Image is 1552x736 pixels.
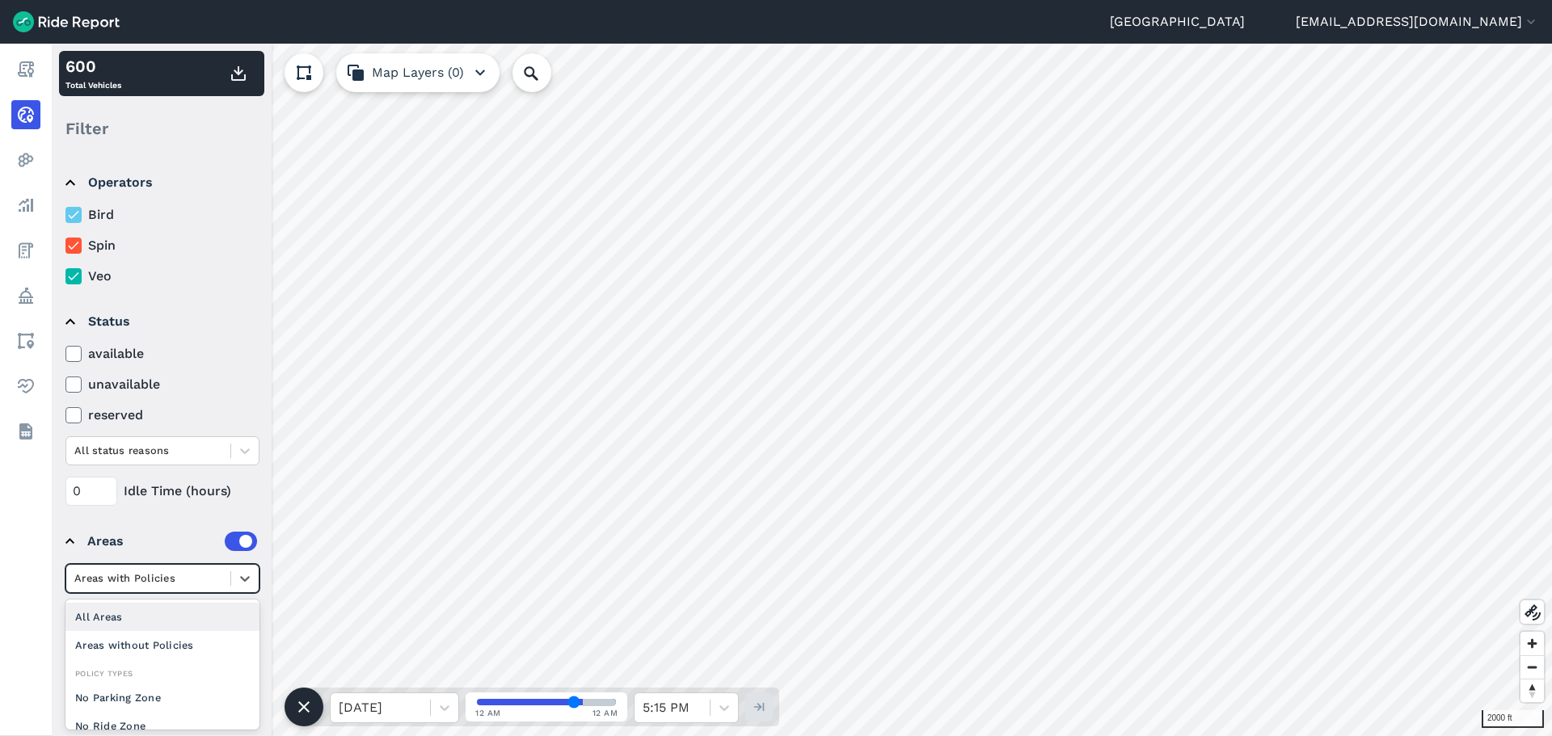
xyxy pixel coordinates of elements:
[65,519,257,564] summary: Areas
[52,44,1552,736] canvas: Map
[65,344,259,364] label: available
[593,707,618,719] span: 12 AM
[13,11,120,32] img: Ride Report
[65,406,259,425] label: reserved
[512,53,577,92] input: Search Location or Vehicles
[65,477,259,506] div: Idle Time (hours)
[1520,655,1544,679] button: Zoom out
[65,205,259,225] label: Bird
[65,683,259,712] div: No Parking Zone
[65,54,121,78] div: 600
[65,160,257,205] summary: Operators
[65,236,259,255] label: Spin
[11,281,40,310] a: Policy
[475,707,501,719] span: 12 AM
[11,191,40,220] a: Analyze
[11,417,40,446] a: Datasets
[1482,710,1544,728] div: 2000 ft
[11,55,40,84] a: Report
[11,372,40,401] a: Health
[59,103,264,154] div: Filter
[1110,12,1245,32] a: [GEOGRAPHIC_DATA]
[87,532,257,551] div: Areas
[336,53,500,92] button: Map Layers (0)
[65,375,259,394] label: unavailable
[11,326,40,355] a: Areas
[11,145,40,175] a: Heatmaps
[1520,632,1544,655] button: Zoom in
[65,603,259,631] div: All Areas
[11,100,40,129] a: Realtime
[65,631,259,659] div: Areas without Policies
[11,236,40,265] a: Fees
[1520,679,1544,702] button: Reset bearing to north
[65,299,257,344] summary: Status
[65,267,259,286] label: Veo
[65,666,259,681] div: Policy Types
[1296,12,1539,32] button: [EMAIL_ADDRESS][DOMAIN_NAME]
[65,54,121,93] div: Total Vehicles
